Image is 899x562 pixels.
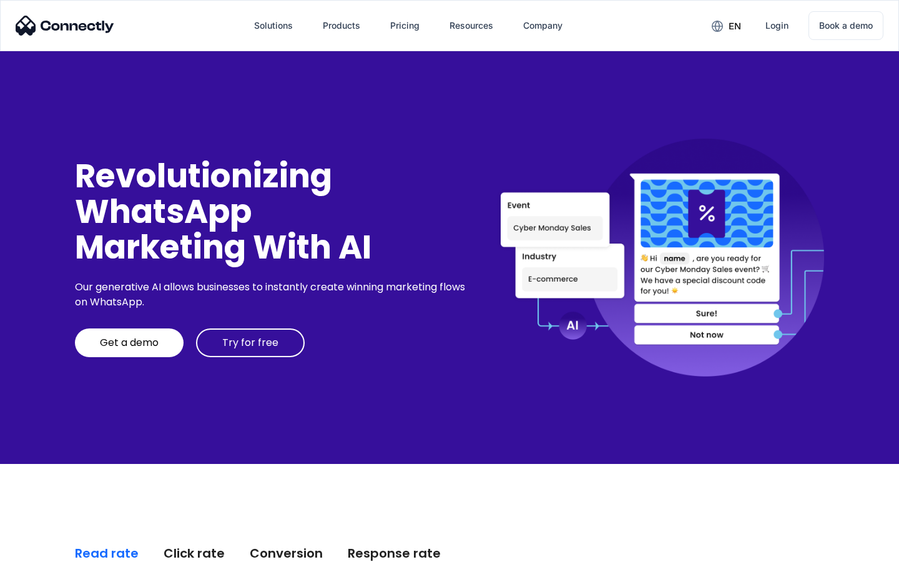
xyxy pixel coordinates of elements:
div: Try for free [222,337,278,349]
div: Solutions [254,17,293,34]
div: Conversion [250,545,323,562]
a: Login [755,11,798,41]
div: Pricing [390,17,420,34]
a: Pricing [380,11,430,41]
div: Get a demo [100,337,159,349]
div: Revolutionizing WhatsApp Marketing With AI [75,158,469,265]
div: Products [323,17,360,34]
div: en [729,17,741,35]
div: Our generative AI allows businesses to instantly create winning marketing flows on WhatsApp. [75,280,469,310]
div: Login [765,17,788,34]
a: Book a demo [808,11,883,40]
div: Read rate [75,545,139,562]
div: Resources [449,17,493,34]
a: Try for free [196,328,305,357]
div: Response rate [348,545,441,562]
a: Get a demo [75,328,184,357]
img: Connectly Logo [16,16,114,36]
div: Click rate [164,545,225,562]
div: Company [523,17,562,34]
